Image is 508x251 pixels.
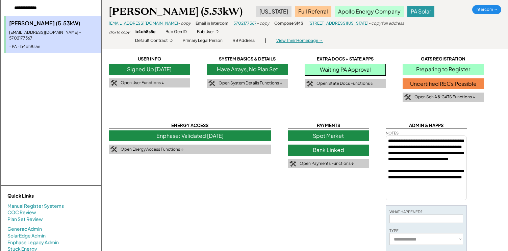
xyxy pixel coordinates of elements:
div: USER INFO [109,56,190,62]
div: Open Payments Functions ↓ [300,161,354,167]
img: tool-icon.png [208,80,215,86]
div: click to copy: [109,30,130,34]
div: Open State Docs Functions ↓ [316,81,373,86]
div: PA Solar [407,6,434,17]
div: Open Energy Access Functions ↓ [121,147,183,152]
div: Quick Links [7,193,75,199]
div: Signed Up [DATE] [109,64,190,75]
div: Spot Market [288,130,369,141]
div: Default Contract ID [135,38,173,44]
div: Bub User ID [197,29,219,35]
div: [PERSON_NAME] (5.53kW) [109,5,243,18]
div: [PERSON_NAME] (5.53kW) [9,20,98,27]
div: Email in Intercom [196,21,228,26]
a: [STREET_ADDRESS][US_STATE] [308,21,369,26]
div: Uncertified RECs Possible [403,78,484,89]
div: Intercom → [472,5,501,14]
div: Full Referral [295,6,331,17]
div: | [265,37,266,44]
a: SolarEdge Admin [7,232,46,239]
img: tool-icon.png [404,94,411,100]
div: NOTES [386,130,399,135]
div: RB Address [233,38,255,44]
div: Open Sch A & GATS Functions ↓ [414,94,475,100]
a: COC Review [7,209,36,216]
div: Bub Gen ID [166,29,187,35]
img: tool-icon.png [306,81,313,87]
div: - copy full address [369,21,404,26]
div: Open System Details Functions ↓ [219,80,282,86]
div: EXTRA DOCS + STATE APPS [305,56,386,62]
div: Bank Linked [288,145,369,155]
div: TYPE [389,228,399,233]
div: [US_STATE] [256,6,291,17]
div: Primary Legal Person [183,38,223,44]
div: Apollo Energy Company [335,6,404,17]
img: tool-icon.png [110,80,117,86]
a: Manual Register Systems [7,203,64,209]
div: ENERGY ACCESS [109,122,271,129]
a: Plan Set Review [7,216,43,223]
div: - PA - b4oh8s5e [9,44,98,50]
a: Generac Admin [7,226,42,232]
img: tool-icon.png [110,146,117,152]
div: PAYMENTS [288,122,369,129]
div: WHAT HAPPENED? [389,209,423,214]
a: Enphase Legacy Admin [7,239,59,246]
div: [EMAIL_ADDRESS][DOMAIN_NAME] - 5702177367 [9,30,98,41]
img: tool-icon.png [289,161,296,167]
div: GATS REGISTRATION [403,56,484,62]
div: Preparing to Register [403,64,484,75]
div: ADMIN & HAPPS [386,122,467,129]
a: [EMAIL_ADDRESS][DOMAIN_NAME] [109,21,178,26]
div: Compose SMS [274,21,303,26]
div: Have Arrays, No Plan Set [207,64,288,75]
div: Open User Functions ↓ [121,80,164,86]
div: b4oh8s5e [135,29,155,35]
div: View Their Homepage → [276,38,323,44]
a: 5702177367 [233,21,257,26]
div: Waiting PA Approval [305,64,386,75]
div: Enphase: Validated [DATE] [109,130,271,141]
div: SYSTEM BASICS & DETAILS [207,56,288,62]
div: - copy [178,21,190,26]
div: - copy [257,21,269,26]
